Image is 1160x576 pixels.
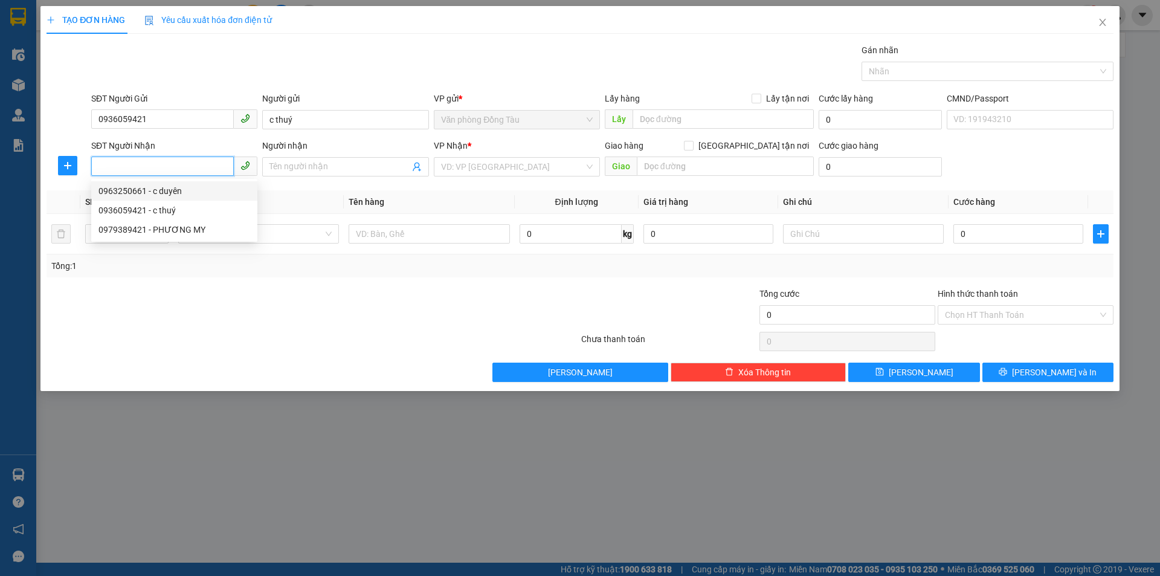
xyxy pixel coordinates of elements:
span: SL [85,197,95,207]
span: Lấy [605,109,633,129]
th: Ghi chú [778,190,949,214]
li: Hotline: 1900888999 [67,75,274,90]
span: Giao [605,157,637,176]
div: SĐT Người Nhận [91,139,257,152]
span: Tên hàng [349,197,384,207]
input: Cước giao hàng [819,157,942,176]
input: Ghi Chú [783,224,944,244]
span: TẠO ĐƠN HÀNG [47,15,125,25]
span: plus [1094,229,1108,239]
span: phone [240,161,250,170]
button: printer[PERSON_NAME] và In [982,363,1113,382]
div: CMND/Passport [947,92,1113,105]
span: Giá trị hàng [643,197,688,207]
span: printer [999,367,1007,377]
div: SĐT Người Gửi [91,92,257,105]
span: Xóa Thông tin [738,366,791,379]
span: Định lượng [555,197,598,207]
div: Tổng: 1 [51,259,448,273]
input: Cước lấy hàng [819,110,942,129]
input: VD: Bàn, Ghế [349,224,509,244]
span: plus [59,161,77,170]
span: Tổng cước [759,289,799,299]
img: icon [144,16,154,25]
span: Yêu cầu xuất hóa đơn điện tử [144,15,272,25]
span: Khác [185,225,332,243]
span: [PERSON_NAME] [889,366,953,379]
label: Cước lấy hàng [819,94,873,103]
div: VP gửi [434,92,600,105]
div: 0936059421 - c thuý [91,201,257,220]
span: close [1098,18,1107,27]
span: plus [47,16,55,24]
div: 0979389421 - PHƯƠNG MY [98,223,250,236]
span: Cước hàng [953,197,995,207]
label: Hình thức thanh toán [938,289,1018,299]
span: kg [622,224,634,244]
div: 0963250661 - c duyên [91,181,257,201]
input: Dọc đường [633,109,814,129]
button: [PERSON_NAME] [492,363,668,382]
span: [GEOGRAPHIC_DATA] tận nơi [694,139,814,152]
span: save [875,367,884,377]
button: plus [58,156,77,175]
span: user-add [412,162,422,172]
button: plus [1093,224,1109,244]
div: Chưa thanh toán [580,332,758,354]
span: [PERSON_NAME] [548,366,613,379]
input: 0 [643,224,773,244]
span: Giao hàng [605,141,643,150]
span: Lấy tận nơi [761,92,814,105]
li: 01A03 [GEOGRAPHIC_DATA], [GEOGRAPHIC_DATA] ( bên cạnh cây xăng bến xe phía Bắc cũ) [67,30,274,75]
b: 36 Limousine [127,14,214,29]
span: phone [240,114,250,123]
input: Dọc đường [637,157,814,176]
div: 0936059421 - c thuý [98,204,250,217]
span: VP Nhận [434,141,468,150]
span: [PERSON_NAME] và In [1012,366,1097,379]
div: 0963250661 - c duyên [98,184,250,198]
button: Close [1086,6,1120,40]
button: save[PERSON_NAME] [848,363,979,382]
button: delete [51,224,71,244]
label: Gán nhãn [862,45,898,55]
div: 0979389421 - PHƯƠNG MY [91,220,257,239]
div: Người gửi [262,92,428,105]
img: logo.jpg [15,15,76,76]
span: Văn phòng Đồng Tàu [441,111,593,129]
button: deleteXóa Thông tin [671,363,846,382]
div: Người nhận [262,139,428,152]
span: Lấy hàng [605,94,640,103]
label: Cước giao hàng [819,141,878,150]
span: delete [725,367,733,377]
